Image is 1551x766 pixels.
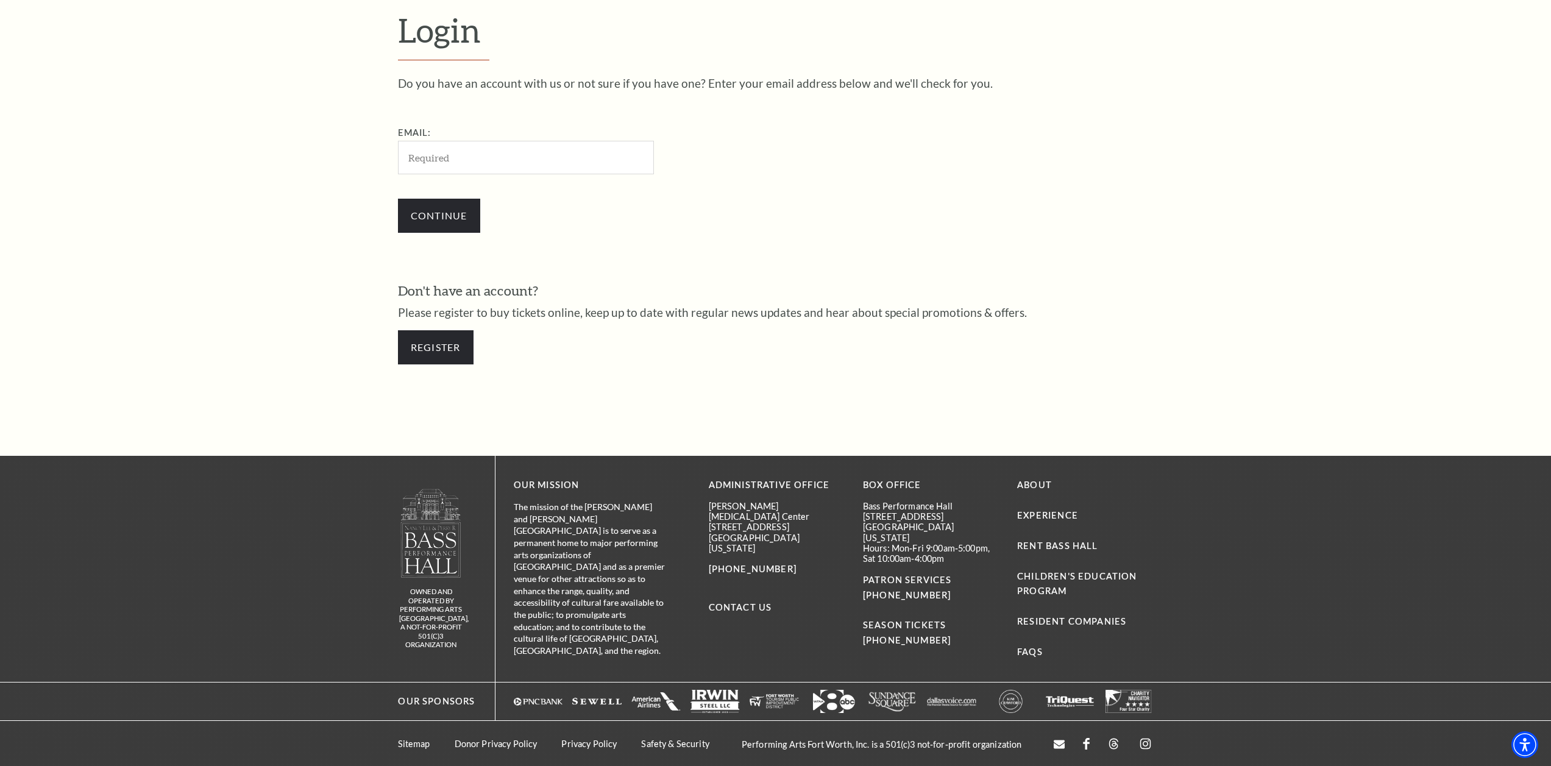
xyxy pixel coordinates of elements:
[398,739,430,749] a: Sitemap
[641,739,709,749] a: Safety & Security
[398,330,474,364] a: Register
[863,478,999,493] p: BOX OFFICE
[398,127,431,138] label: Email:
[927,690,976,713] img: dallasvoice117x55.png
[1017,541,1098,551] a: Rent Bass Hall
[750,690,799,713] img: fwtpid-websitefooter-117x55.png
[1045,690,1095,713] img: triquest_footer_logo.png
[863,603,999,648] p: SEASON TICKETS [PHONE_NUMBER]
[1511,731,1538,758] div: Accessibility Menu
[863,522,999,543] p: [GEOGRAPHIC_DATA][US_STATE]
[709,478,845,493] p: Administrative Office
[572,690,622,713] img: sewell-revised_117x55.png
[1017,510,1078,520] a: Experience
[863,573,999,603] p: PATRON SERVICES [PHONE_NUMBER]
[398,199,480,233] input: Submit button
[399,587,463,650] p: owned and operated by Performing Arts [GEOGRAPHIC_DATA], A NOT-FOR-PROFIT 501(C)3 ORGANIZATION
[514,501,666,657] p: The mission of the [PERSON_NAME] and [PERSON_NAME][GEOGRAPHIC_DATA] is to serve as a permanent ho...
[386,694,475,709] p: Our Sponsors
[986,690,1035,713] img: kimcrawford-websitefooter-117x55.png
[1017,647,1043,657] a: FAQs
[1017,480,1052,490] a: About
[863,543,999,564] p: Hours: Mon-Fri 9:00am-5:00pm, Sat 10:00am-4:00pm
[809,690,858,713] img: wfaa2.png
[455,739,538,749] a: Donor Privacy Policy
[398,10,481,49] span: Login
[1017,616,1126,626] a: Resident Companies
[398,307,1154,318] p: Please register to buy tickets online, keep up to date with regular news updates and hear about s...
[709,562,845,577] p: [PHONE_NUMBER]
[1017,571,1137,597] a: Children's Education Program
[863,501,999,511] p: Bass Performance Hall
[561,739,617,749] a: Privacy Policy
[398,77,1154,89] p: Do you have an account with us or not sure if you have one? Enter your email address below and we...
[863,511,999,522] p: [STREET_ADDRESS]
[868,690,917,713] img: sundance117x55.png
[709,533,845,554] p: [GEOGRAPHIC_DATA][US_STATE]
[729,739,1034,750] p: Performing Arts Fort Worth, Inc. is a 501(c)3 not-for-profit organization
[514,478,666,493] p: OUR MISSION
[398,141,654,174] input: Required
[1104,690,1154,713] img: charitynavlogo2.png
[631,690,681,713] img: aa_stacked2_117x55.png
[514,690,563,713] img: pncbank_websitefooter_117x55.png
[709,501,845,522] p: [PERSON_NAME][MEDICAL_DATA] Center
[690,690,740,713] img: irwinsteel_websitefooter_117x55.png
[709,522,845,532] p: [STREET_ADDRESS]
[400,488,462,578] img: logo-footer.png
[709,602,772,612] a: Contact Us
[398,282,1154,300] h3: Don't have an account?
